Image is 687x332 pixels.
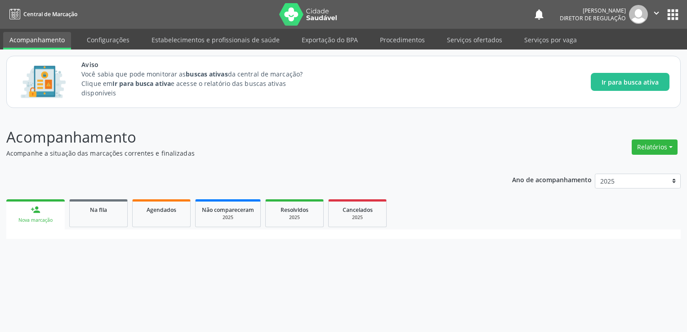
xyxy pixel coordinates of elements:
span: Aviso [81,60,319,69]
span: Diretor de regulação [560,14,626,22]
p: Acompanhamento [6,126,478,148]
span: Resolvidos [281,206,308,214]
a: Configurações [80,32,136,48]
i:  [651,8,661,18]
div: [PERSON_NAME] [560,7,626,14]
div: Nova marcação [13,217,58,224]
div: 2025 [272,214,317,221]
span: Central de Marcação [23,10,77,18]
p: Acompanhe a situação das marcações correntes e finalizadas [6,148,478,158]
strong: buscas ativas [186,70,228,78]
a: Serviços ofertados [441,32,509,48]
span: Ir para busca ativa [602,77,659,87]
button: Relatórios [632,139,678,155]
span: Não compareceram [202,206,254,214]
div: person_add [31,205,40,215]
img: Imagem de CalloutCard [18,62,69,102]
a: Procedimentos [374,32,431,48]
a: Serviços por vaga [518,32,583,48]
div: 2025 [202,214,254,221]
img: img [629,5,648,24]
button: notifications [533,8,545,21]
span: Cancelados [343,206,373,214]
span: Agendados [147,206,176,214]
button:  [648,5,665,24]
a: Exportação do BPA [295,32,364,48]
a: Central de Marcação [6,7,77,22]
p: Ano de acompanhamento [512,174,592,185]
button: Ir para busca ativa [591,73,669,91]
a: Acompanhamento [3,32,71,49]
div: 2025 [335,214,380,221]
span: Na fila [90,206,107,214]
button: apps [665,7,681,22]
strong: Ir para busca ativa [112,79,171,88]
a: Estabelecimentos e profissionais de saúde [145,32,286,48]
p: Você sabia que pode monitorar as da central de marcação? Clique em e acesse o relatório das busca... [81,69,319,98]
